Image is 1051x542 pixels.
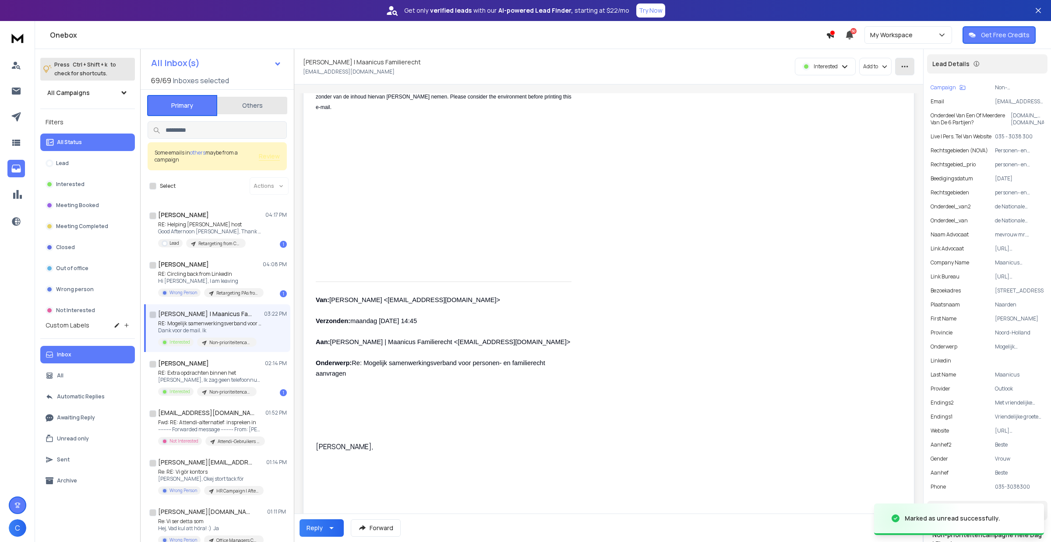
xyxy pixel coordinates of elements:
[209,389,251,395] p: Non-prioriteitencampagne Hele Dag | Eleads
[144,54,289,72] button: All Inbox(s)
[931,315,956,322] p: First Name
[995,301,1044,308] p: Naarden
[40,116,135,128] h3: Filters
[173,75,229,86] h3: Inboxes selected
[995,245,1044,252] p: [URL][DOMAIN_NAME]
[259,152,280,161] span: Review
[40,367,135,384] button: All
[995,441,1044,448] p: Beste
[50,30,826,40] h1: Onebox
[316,359,352,366] b: Onderwerp:
[57,372,63,379] p: All
[931,455,948,462] p: Gender
[303,68,395,75] p: [EMAIL_ADDRESS][DOMAIN_NAME]
[158,408,254,417] h1: [EMAIL_ADDRESS][DOMAIN_NAME]
[931,357,951,364] p: linkedin
[158,228,263,235] p: Good Afternoon [PERSON_NAME], Thank you
[330,104,332,110] span: .
[316,441,571,452] p: [PERSON_NAME],
[158,507,254,516] h1: [PERSON_NAME][DOMAIN_NAME][EMAIL_ADDRESS][PERSON_NAME][DOMAIN_NAME]
[190,149,205,156] span: others
[57,414,95,421] p: Awaiting Reply
[264,310,287,317] p: 03:22 PM
[995,259,1044,266] p: Maanicus Familierecht
[931,245,964,252] p: Link Advocaat
[160,183,176,190] label: Select
[40,430,135,447] button: Unread only
[636,4,665,18] button: Try Now
[863,63,878,70] p: Add to
[639,6,663,15] p: Try Now
[169,339,190,345] p: Interested
[300,519,344,537] button: Reply
[932,60,970,68] p: Lead Details
[267,508,287,515] p: 01:11 PM
[995,427,1044,434] p: [URL][DOMAIN_NAME]
[56,181,85,188] p: Interested
[931,217,968,224] p: onderdeel_van
[263,261,287,268] p: 04:08 PM
[931,189,969,196] p: rechtsgebieden
[158,359,209,368] h1: [PERSON_NAME]
[931,287,961,294] p: Bezoekadres
[169,438,198,444] p: Not Interested
[995,469,1044,476] p: Beste
[995,147,1044,154] p: Personen- en Familierecht, Echtscheidingen, alimentatiezaken, omgangsregelingen, Jeugdbescherming...
[931,385,950,392] p: Provider
[931,84,956,91] p: Campaign
[265,409,287,416] p: 01:52 PM
[931,203,971,210] p: onderdeel_van2
[57,477,77,484] p: Archive
[9,30,26,46] img: logo
[216,488,258,494] p: HR Campaign | After Summer 2025
[316,317,350,324] b: Verzonden:
[40,451,135,468] button: Sent
[57,456,70,463] p: Sent
[303,58,421,67] h1: [PERSON_NAME] | Maanicus Familierecht
[9,519,26,537] button: C
[158,260,209,269] h1: [PERSON_NAME]
[963,26,1036,44] button: Get Free Credits
[931,161,976,168] p: rechtsgebied_prio
[995,329,1044,336] p: Noord-Holland
[158,518,263,525] p: Re: Vi ser detta som
[40,239,135,256] button: Closed
[40,218,135,235] button: Meeting Completed
[158,426,263,433] p: ---------- Forwarded message --------- From: [PERSON_NAME]
[931,147,988,154] p: Rechtsgebieden (NOVA)
[158,221,263,228] p: RE: Helping [PERSON_NAME] host
[814,63,838,70] p: Interested
[151,75,171,86] span: 69 / 69
[316,296,329,303] span: Van:
[40,302,135,319] button: Not Interested
[995,483,1044,490] p: 035-3038300
[40,260,135,277] button: Out of office
[57,351,71,358] p: Inbox
[169,289,197,296] p: Wrong Person
[995,231,1044,238] p: mevrouw mr. [PERSON_NAME]
[217,96,287,115] button: Others
[169,388,190,395] p: Interested
[931,84,966,91] button: Campaign
[995,175,1044,182] p: [DATE]
[57,393,105,400] p: Automatic Replies
[147,95,217,116] button: Primary
[40,409,135,426] button: Awaiting Reply
[46,321,89,330] h3: Custom Labels
[158,419,263,426] p: Fwd: RE: Attendi-alternatief: inspreken in
[931,483,946,490] p: Phone
[40,472,135,489] button: Archive
[498,6,573,15] strong: AI-powered Lead Finder,
[158,525,263,532] p: Hej, Vad kul att höra! :) Ja
[931,427,949,434] p: website
[40,388,135,405] button: Automatic Replies
[40,155,135,172] button: Lead
[931,175,973,182] p: Beedigingsdatum
[316,62,573,110] span: Dit bericht bevat vertrouwelijke gegevens en is uitsluitend bestemd voor de geadresseerde(n). Ver...
[40,197,135,214] button: Meeting Booked
[280,389,287,396] div: 1
[404,6,629,15] p: Get only with our starting at $22/mo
